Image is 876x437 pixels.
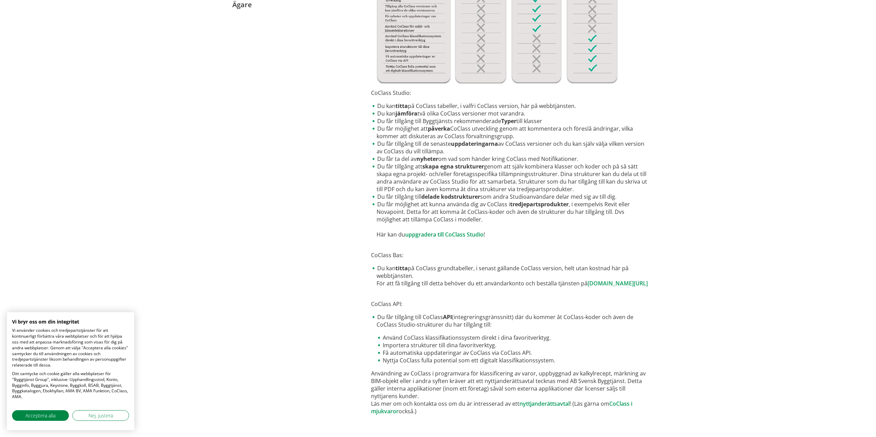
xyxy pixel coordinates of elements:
strong: titta [395,102,408,110]
strong: Typer [501,117,516,125]
strong: API [443,313,452,321]
span: Nej, justera [88,412,113,419]
li: Du får möjlighet att kunna använda dig av CoClass i , i exempelvis Revit eller Novapoint. Detta f... [371,200,650,238]
strong: nyheter [416,155,438,163]
li: Du får möjlighet att CoClass utveckling genom att kommentera och föreslå ändringar, vilka kommer ... [371,125,650,140]
span: Acceptera alla [25,412,55,419]
li: Du kan på CoClass grundtabeller, i senast gällande CoClass version, helt utan kostnad här på webb... [371,264,650,287]
li: Du kan två olika CoClass versioner mot varandra. [371,110,650,117]
p: Ditt samtycke och cookie gäller alla webbplatser för "Byggtjänst Group", inklusive: Upphandlingss... [12,371,129,400]
strong: titta [395,264,408,272]
h2: Vi bryr oss om din integritet [12,319,129,325]
strong: skapa egna strukturer [422,163,484,170]
li: Importera strukturer till dina favoritverktyg. [377,341,650,349]
a: [DOMAIN_NAME][URL] [588,280,648,287]
li: Du får tillgång till som andra Studioanvändare delar med sig av till dig. [371,193,650,200]
strong: delade kodstrukturer [421,193,480,200]
strong: uppdateringarna [451,140,498,148]
a: CoClass i mjukvaror [371,400,632,415]
p: CoClass Studio: [371,89,650,97]
strong: påverka [428,125,450,132]
li: Du får tillgång att genom att själv kombinera klasser och koder och på så sätt skapa egna projekt... [371,163,650,193]
li: Du får tillgång till Byggtjänsts rekommenderade till klasser [371,117,650,125]
li: Få automatiska uppdateringar av CoClass via CoClass API. [377,349,650,357]
li: Använd CoClass klassifikationssystem direkt i dina favoritverktyg. [377,334,650,341]
li: Du får ta del av om vad som händer kring CoClass med Notifikationer. [371,155,650,163]
button: Acceptera alla cookies [12,410,69,421]
button: Justera cookie preferenser [72,410,129,421]
p: CoClass API: [371,293,650,308]
p: CoClass Bas: [371,244,650,259]
li: Du får tillgång till CoClass (integreringsgränssnitt) där du kommer åt CoClass-koder och även de ... [371,313,650,364]
li: Du får tillgång till de senaste av CoClass versioner och du kan själv välja vilken version av CoC... [371,140,650,155]
p: Vi använder cookies och tredjepartstjänster för att kontinuerligt förbättra våra webbplatser och ... [12,328,129,368]
strong: jämföra [395,110,418,117]
a: uppgradera till CoClass Studio [405,231,484,238]
a: nyttjanderättsavtal [519,400,570,407]
li: Nyttja CoClass fulla potential som ett digitalt klassifikationssystem. [377,357,650,364]
li: Du kan på CoClass tabeller, i valfri CoClass version, här på webbtjänsten. [371,102,650,110]
strong: tredjepartsprodukter [510,200,569,208]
